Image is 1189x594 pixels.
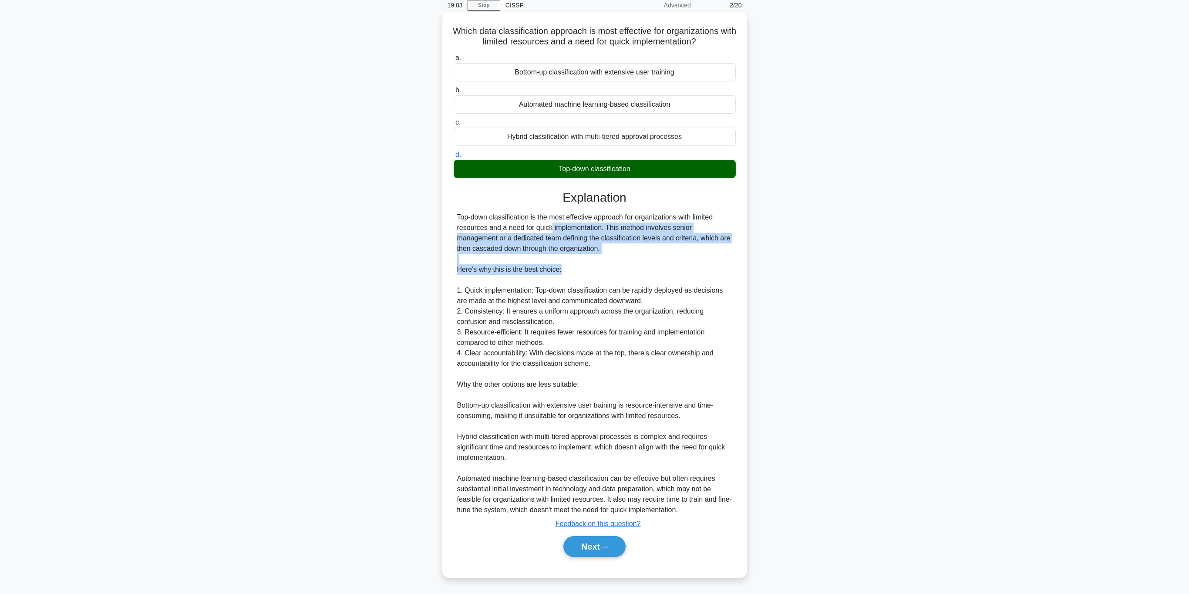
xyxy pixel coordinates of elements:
div: Top-down classification [454,160,736,178]
span: d. [455,151,461,158]
div: Automated machine learning-based classification [454,95,736,114]
div: Top-down classification is the most effective approach for organizations with limited resources a... [457,212,732,515]
span: b. [455,86,461,94]
h5: Which data classification approach is most effective for organizations with limited resources and... [453,26,737,47]
div: Bottom-up classification with extensive user training [454,63,736,81]
div: Hybrid classification with multi-tiered approval processes [454,128,736,146]
a: Feedback on this question? [556,520,641,527]
span: c. [455,118,461,126]
h3: Explanation [459,190,731,205]
button: Next [563,536,626,557]
span: a. [455,54,461,61]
